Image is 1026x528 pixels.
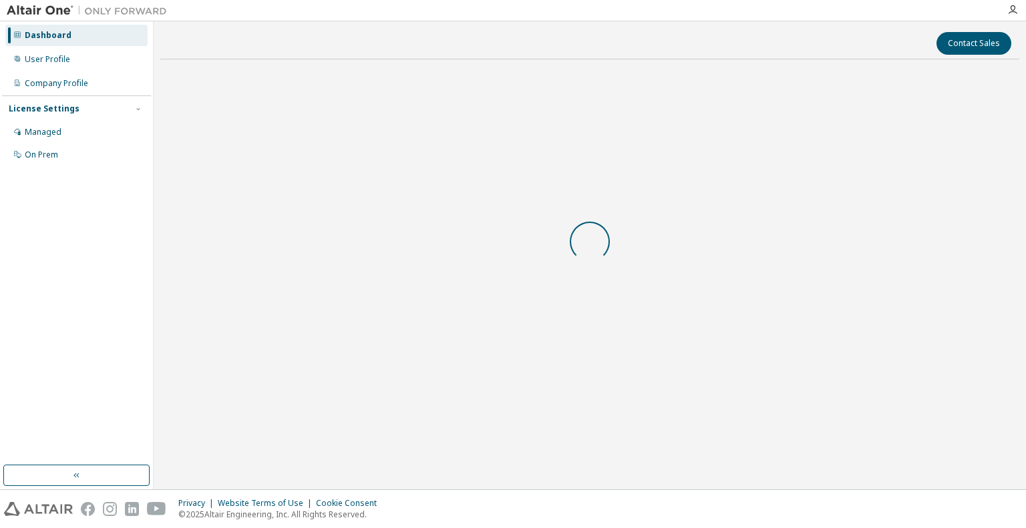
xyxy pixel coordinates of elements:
img: altair_logo.svg [4,502,73,516]
img: facebook.svg [81,502,95,516]
div: Managed [25,127,61,138]
div: Website Terms of Use [218,498,316,509]
img: instagram.svg [103,502,117,516]
div: License Settings [9,103,79,114]
div: On Prem [25,150,58,160]
div: Privacy [178,498,218,509]
div: User Profile [25,54,70,65]
img: linkedin.svg [125,502,139,516]
button: Contact Sales [936,32,1011,55]
div: Dashboard [25,30,71,41]
img: Altair One [7,4,174,17]
p: © 2025 Altair Engineering, Inc. All Rights Reserved. [178,509,385,520]
div: Company Profile [25,78,88,89]
img: youtube.svg [147,502,166,516]
div: Cookie Consent [316,498,385,509]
